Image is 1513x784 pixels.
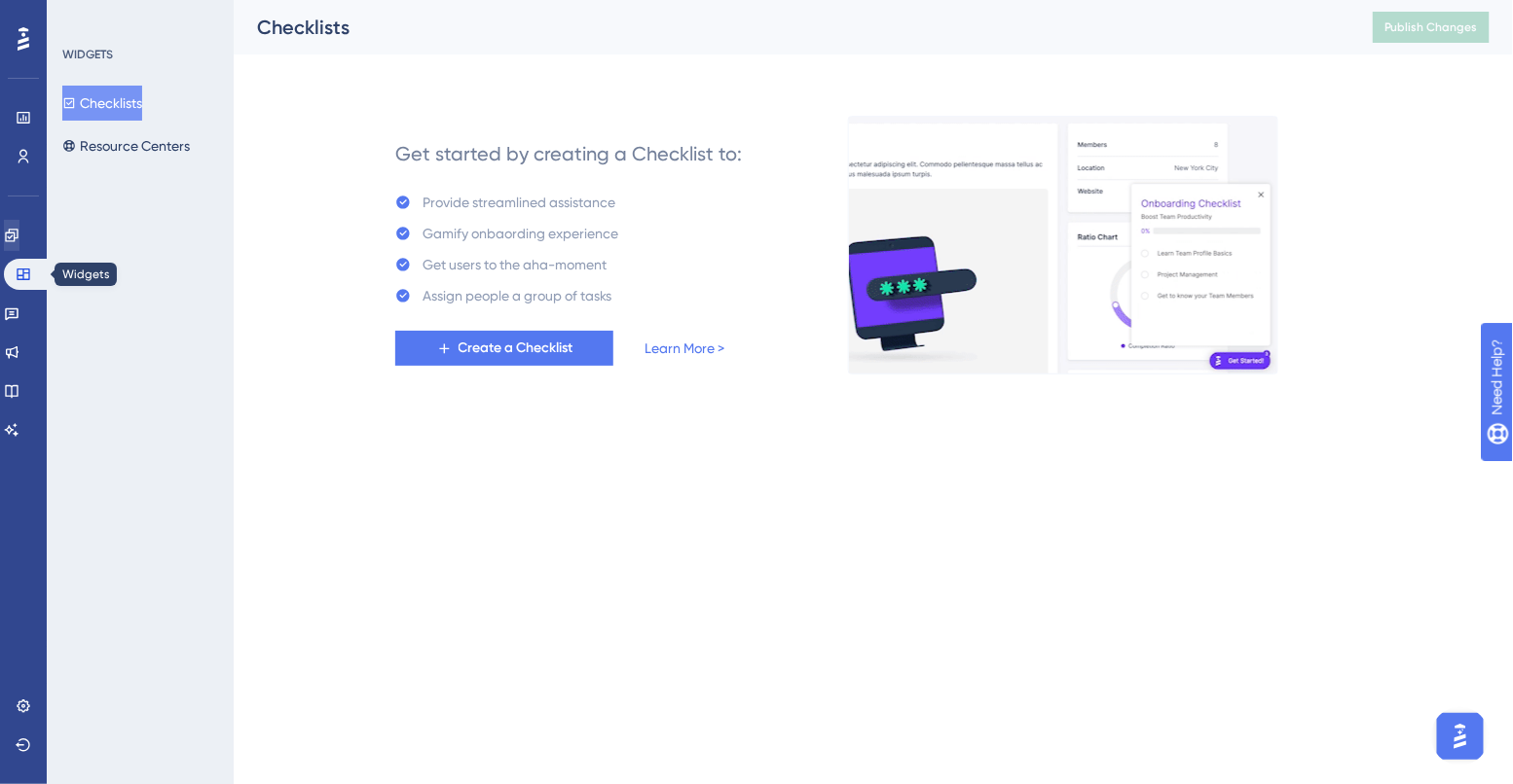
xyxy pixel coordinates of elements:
[423,284,611,307] div: Assign people a group of tasks
[1384,19,1478,35] span: Publish Changes
[423,253,607,276] div: Get users to the aha-moment
[395,331,613,366] button: Create a Checklist
[423,222,618,245] div: Gamify onbaording experience
[423,191,615,214] div: Provide streamlined assistance
[848,116,1278,374] img: e28e67207451d1beac2d0b01ddd05b56.gif
[257,14,1324,41] div: Checklists
[395,140,742,167] div: Get started by creating a Checklist to:
[62,47,113,62] div: WIDGETS
[62,86,142,121] button: Checklists
[459,337,573,360] span: Create a Checklist
[1373,12,1490,43] button: Publish Changes
[46,5,122,28] span: Need Help?
[645,337,724,360] a: Learn More >
[62,128,190,163] button: Resource Centers
[1431,707,1490,766] iframe: UserGuiding AI Assistant Launcher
